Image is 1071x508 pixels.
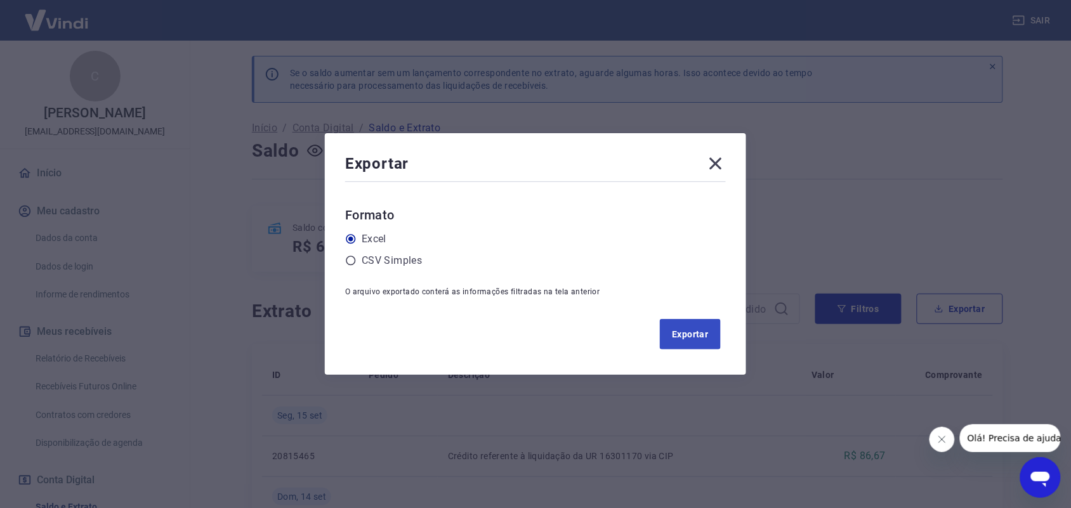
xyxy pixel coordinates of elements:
span: O arquivo exportado conterá as informações filtradas na tela anterior [345,287,600,296]
h6: Formato [345,205,726,225]
label: Excel [362,231,386,247]
iframe: Fechar mensagem [930,427,955,452]
iframe: Botão para abrir a janela de mensagens [1020,457,1061,498]
span: Olá! Precisa de ajuda? [8,9,107,19]
label: CSV Simples [362,253,422,268]
div: Exportar [345,153,726,179]
iframe: Mensagem da empresa [960,424,1061,452]
button: Exportar [660,319,721,349]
